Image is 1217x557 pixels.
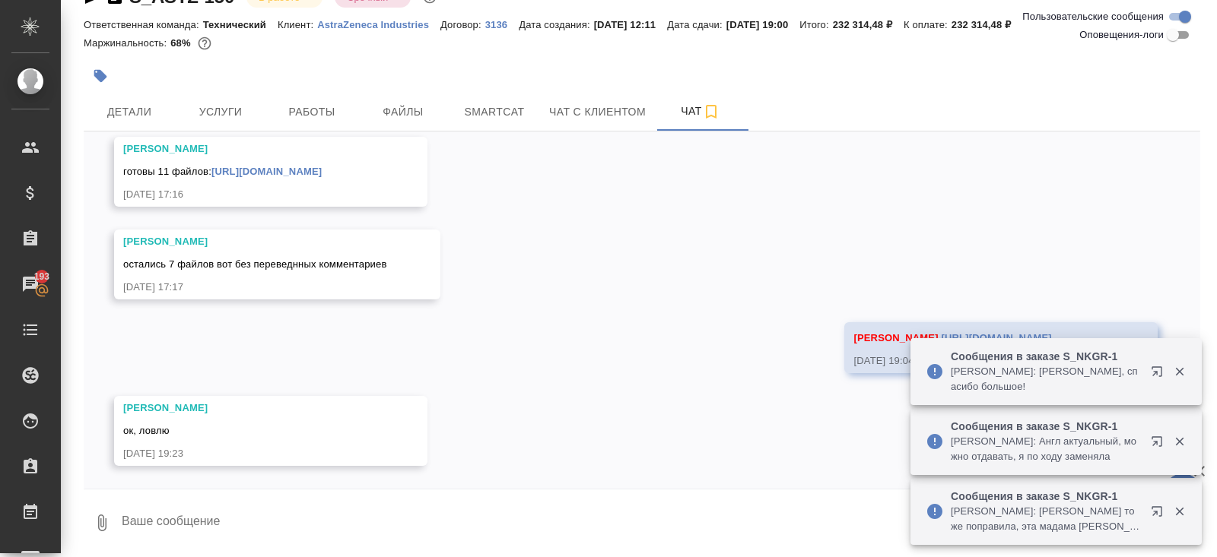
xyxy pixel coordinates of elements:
[123,141,374,157] div: [PERSON_NAME]
[1142,426,1178,463] button: Открыть в новой вкладке
[853,353,1104,369] div: [DATE] 19:04
[951,489,1141,504] p: Сообщения в заказе S_NKGR-1
[951,349,1141,364] p: Сообщения в заказе S_NKGR-1
[25,269,59,284] span: 193
[367,103,440,122] span: Файлы
[184,103,257,122] span: Услуги
[211,166,322,177] a: [URL][DOMAIN_NAME]
[726,19,800,30] p: [DATE] 19:00
[440,19,485,30] p: Договор:
[594,19,668,30] p: [DATE] 12:11
[485,17,519,30] a: 3136
[93,103,166,122] span: Детали
[317,19,440,30] p: AstraZeneca Industries
[203,19,278,30] p: Технический
[952,19,1022,30] p: 232 314,48 ₽
[458,103,531,122] span: Smartcat
[1079,27,1164,43] span: Оповещения-логи
[485,19,519,30] p: 3136
[4,265,57,303] a: 193
[1164,365,1195,378] button: Закрыть
[951,434,1141,464] p: [PERSON_NAME]: Англ актуальный, можно отдавать, я по ходу заменяла
[951,419,1141,434] p: Сообщения в заказе S_NKGR-1
[1164,505,1195,518] button: Закрыть
[275,103,348,122] span: Работы
[951,364,1141,394] p: [PERSON_NAME]: [PERSON_NAME], спасибо большое!
[123,280,387,295] div: [DATE] 17:17
[951,504,1141,534] p: [PERSON_NAME]: [PERSON_NAME] тоже поправила, эта мадама [PERSON_NAME] проигнорила. Заведу реклу н...
[123,446,374,461] div: [DATE] 19:23
[123,187,374,202] div: [DATE] 17:16
[195,33,214,53] button: 62786.79 RUB;
[123,166,322,177] span: готовы 11 файлов:
[317,17,440,30] a: AstraZeneca Industries
[833,19,904,30] p: 232 314,48 ₽
[123,400,374,416] div: [PERSON_NAME]
[123,234,387,249] div: [PERSON_NAME]
[170,37,194,49] p: 68%
[942,332,1052,343] a: [URL][DOMAIN_NAME]
[1142,496,1178,533] button: Открыть в новой вкладке
[84,37,170,49] p: Маржинальность:
[853,332,938,343] span: [PERSON_NAME]
[664,102,737,121] span: Чат
[1164,435,1195,448] button: Закрыть
[549,103,646,122] span: Чат с клиентом
[84,19,203,30] p: Ответственная команда:
[904,19,952,30] p: К оплате:
[519,19,593,30] p: Дата создания:
[1022,9,1164,24] span: Пользовательские сообщения
[667,19,726,30] p: Дата сдачи:
[278,19,317,30] p: Клиент:
[123,425,170,436] span: ок, ловлю
[799,19,832,30] p: Итого:
[84,59,117,93] button: Добавить тэг
[1142,356,1178,393] button: Открыть в новой вкладке
[123,258,387,270] span: остались 7 файлов вот без переведнных комментариев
